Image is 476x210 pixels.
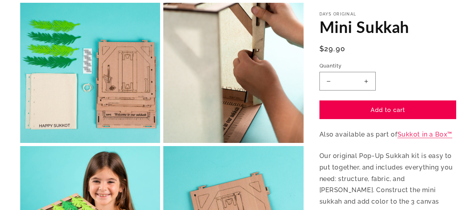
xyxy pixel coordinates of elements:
h1: Mini Sukkah [319,17,456,37]
button: Add to cart [319,101,456,119]
span: $29.90 [319,43,346,54]
a: Sukkot in a Box™ [398,131,453,139]
label: Quantity [319,62,456,70]
p: Days Original [319,12,456,17]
